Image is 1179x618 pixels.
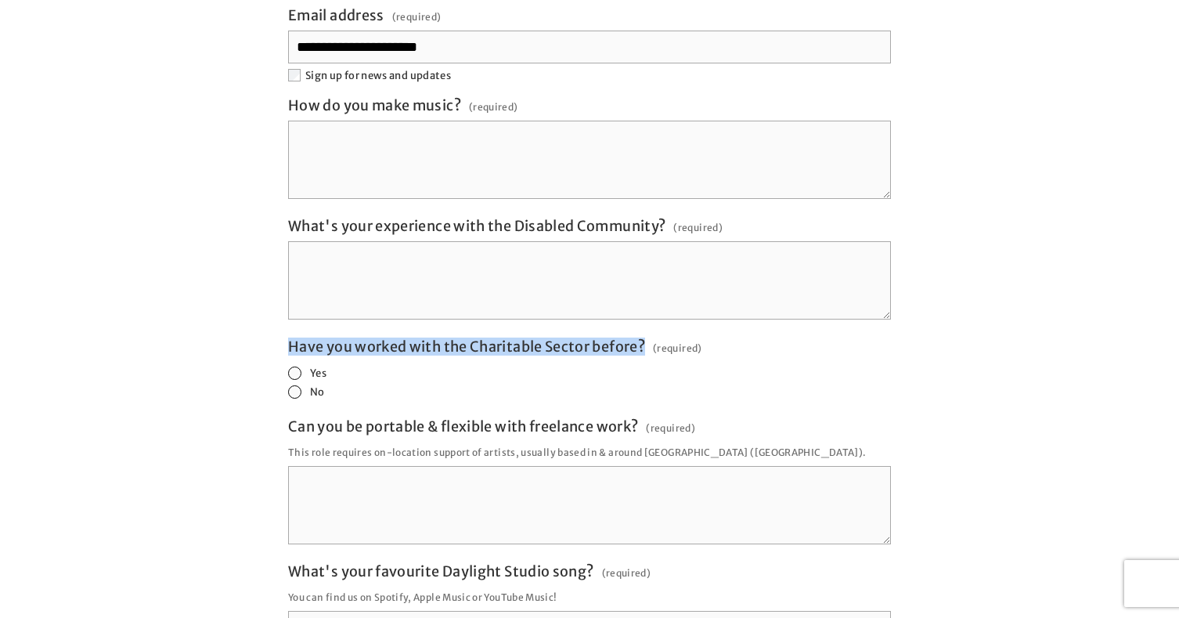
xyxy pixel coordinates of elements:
span: Sign up for news and updates [305,69,451,82]
span: How do you make music? [288,96,461,114]
span: Have you worked with the Charitable Sector before? [288,338,645,356]
span: (required) [653,338,702,359]
span: Yes [310,367,326,380]
span: (required) [469,96,518,117]
input: Sign up for news and updates [288,69,301,81]
span: (required) [602,562,651,584]
span: Email address [288,6,384,24]
p: You can find us on Spotify, Apple Music or YouTube Music! [288,587,891,608]
span: No [310,385,325,399]
span: Can you be portable & flexible with freelance work? [288,417,638,435]
span: (required) [646,417,695,439]
span: What's your favourite Daylight Studio song? [288,562,593,580]
p: This role requires on-location support of artists, usually based in & around [GEOGRAPHIC_DATA] ([... [288,442,891,463]
span: (required) [673,217,723,238]
span: What's your experience with the Disabled Community? [288,217,665,235]
span: (required) [392,6,442,27]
